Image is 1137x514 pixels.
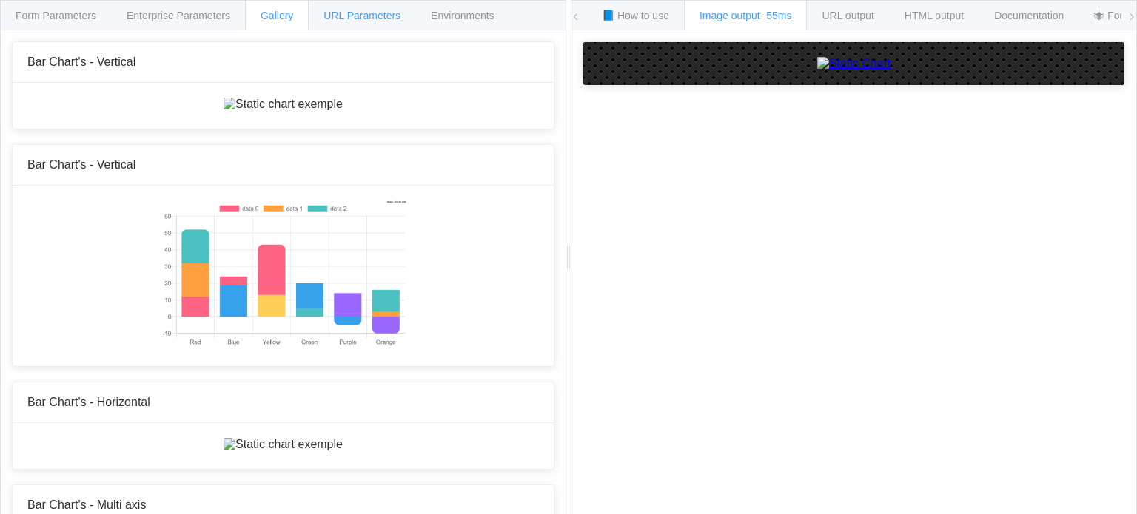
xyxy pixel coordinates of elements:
span: Bar Chart's - Multi axis [27,498,146,511]
a: Static Chart [598,57,1110,70]
span: Bar Chart's - Vertical [27,158,135,171]
span: Bar Chart's - Vertical [27,55,135,68]
img: Static chart exemple [160,200,406,348]
span: Documentation [994,10,1064,21]
span: Environments [431,10,494,21]
img: Static chart exemple [224,438,343,451]
span: Form Parameters [16,10,96,21]
img: Static chart exemple [224,98,343,111]
span: HTML output [905,10,964,21]
span: - 55ms [760,10,792,21]
img: Static Chart [817,57,891,70]
span: URL output [822,10,873,21]
span: URL Parameters [323,10,400,21]
span: Gallery [261,10,293,21]
span: Enterprise Parameters [127,10,230,21]
span: Bar Chart's - Horizontal [27,396,150,408]
span: Image output [700,10,792,21]
span: 📘 How to use [602,10,669,21]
